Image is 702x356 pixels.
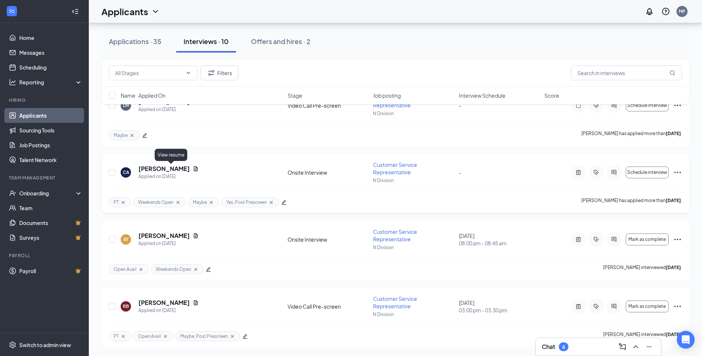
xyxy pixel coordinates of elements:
div: Onsite Interview [288,169,369,176]
svg: Cross [208,199,214,205]
span: PT [114,199,119,205]
svg: ChevronDown [151,7,160,16]
div: Applications · 35 [109,37,161,46]
div: Reporting [19,78,83,86]
button: ChevronUp [630,341,642,353]
input: Search in interviews [571,66,682,80]
a: Job Postings [19,138,83,152]
a: Messages [19,45,83,60]
span: Open Avail [114,266,137,272]
span: edit [142,133,147,138]
p: [PERSON_NAME] interviewed . [603,264,682,274]
svg: Notifications [645,7,654,16]
svg: Document [193,233,199,239]
span: Schedule interview [627,170,667,175]
input: All Stages [115,69,182,77]
div: [DATE] [459,232,540,247]
p: [PERSON_NAME] interviewed . [603,331,682,341]
span: Customer Service Representative [373,228,417,242]
span: Customer Service Representative [373,161,417,175]
svg: ActiveChat [609,169,618,175]
span: Customer Service Representative [373,295,417,309]
div: View resume [155,149,187,161]
span: - [459,169,461,176]
svg: ActiveTag [592,303,601,309]
svg: MagnifyingGlass [669,70,675,76]
div: Team Management [9,175,81,181]
a: Scheduling [19,60,83,75]
span: Weekends Open [138,199,174,205]
svg: ChevronUp [631,342,640,351]
span: edit [242,334,248,339]
svg: Cross [120,199,126,205]
div: Video Call Pre-screen [288,303,369,310]
div: [DATE] [459,299,540,314]
span: Maybe, Post Prescreen [180,333,228,339]
div: RB [123,303,129,309]
svg: ActiveNote [574,236,583,242]
button: Schedule interview [626,167,669,178]
button: ComposeMessage [617,341,628,353]
span: Yes, Post Prescreen [226,199,267,205]
h1: Applicants [101,5,148,18]
span: Interview Schedule [459,92,505,99]
div: Applied on [DATE] [138,240,199,247]
a: DocumentsCrown [19,215,83,230]
a: Sourcing Tools [19,123,83,138]
svg: ActiveNote [574,169,583,175]
span: Mark as complete [628,304,666,309]
svg: WorkstreamLogo [8,7,16,15]
div: Offers and hires · 2 [251,37,310,46]
div: 6 [562,344,565,350]
div: Hiring [9,97,81,103]
div: Applied on [DATE] [138,173,199,180]
button: Filter Filters [201,66,238,80]
svg: ActiveTag [592,169,601,175]
span: edit [206,267,211,272]
svg: Cross [138,266,144,272]
svg: Cross [229,333,235,339]
div: Onsite Interview [288,236,369,243]
span: Weekends Open [156,266,191,272]
svg: Cross [129,132,135,138]
div: Payroll [9,252,81,259]
a: Applicants [19,108,83,123]
span: Stage [288,92,302,99]
a: Team [19,201,83,215]
h3: Chat [542,343,555,351]
p: N Division [373,110,454,117]
a: Home [19,30,83,45]
b: [DATE] [666,198,681,203]
b: [DATE] [666,131,681,136]
svg: Ellipses [673,302,682,311]
svg: QuestionInfo [661,7,670,16]
span: Maybe [193,199,207,205]
span: Maybe [114,132,128,138]
div: CA [123,169,129,175]
span: Mark as complete [628,237,666,242]
span: Job posting [373,92,401,99]
button: Mark as complete [626,300,669,312]
svg: Settings [9,341,16,349]
a: SurveysCrown [19,230,83,245]
svg: Ellipses [673,235,682,244]
svg: Cross [268,199,274,205]
div: Onboarding [19,189,76,197]
p: N Division [373,177,454,184]
svg: Filter [207,68,216,77]
svg: ActiveChat [609,236,618,242]
span: PT [114,333,119,339]
span: 03:00 pm - 03:30 pm [459,306,540,314]
p: [PERSON_NAME] has applied more than . [581,197,682,207]
span: edit [281,200,286,205]
b: [DATE] [666,265,681,270]
h5: [PERSON_NAME] [138,232,190,240]
div: Interviews · 10 [184,37,229,46]
b: [DATE] [666,332,681,337]
svg: UserCheck [9,189,16,197]
svg: ComposeMessage [618,342,627,351]
svg: Cross [175,199,181,205]
button: Mark as complete [626,234,669,245]
svg: ChevronDown [185,70,191,76]
svg: Analysis [9,78,16,86]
